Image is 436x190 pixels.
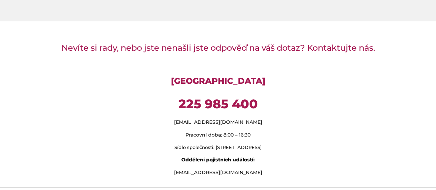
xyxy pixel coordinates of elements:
[27,118,409,126] p: [EMAIL_ADDRESS][DOMAIN_NAME]
[171,76,265,86] strong: [GEOGRAPHIC_DATA]
[27,169,409,176] p: [EMAIL_ADDRESS][DOMAIN_NAME]
[27,144,409,151] p: Sídlo společnosti: [STREET_ADDRESS]
[27,131,409,138] p: Pracovní doba: 8:00 – 16:30
[179,96,258,111] strong: 225 985 400
[27,43,409,53] h3: Nevíte si rady, nebo jste nenašli jste odpověď na váš dotaz? Kontaktujte nás.
[181,156,255,162] strong: Oddělení pojistních událostí:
